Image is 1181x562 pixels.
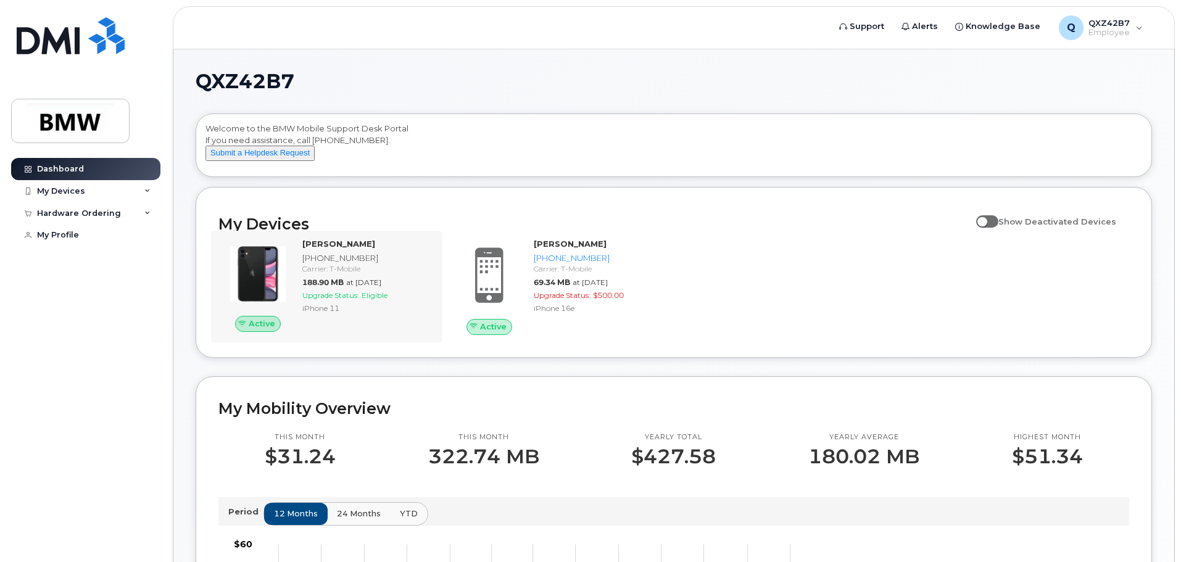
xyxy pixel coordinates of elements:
[228,506,263,518] p: Period
[534,263,661,274] div: Carrier: T-Mobile
[631,445,716,468] p: $427.58
[234,539,252,550] tspan: $60
[1127,508,1172,553] iframe: Messenger Launcher
[534,239,607,249] strong: [PERSON_NAME]
[428,432,539,442] p: This month
[337,508,381,519] span: 24 months
[808,445,919,468] p: 180.02 MB
[534,291,590,300] span: Upgrade Status:
[302,239,375,249] strong: [PERSON_NAME]
[302,263,430,274] div: Carrier: T-Mobile
[400,508,418,519] span: YTD
[534,303,661,313] div: iPhone 16e
[302,303,430,313] div: iPhone 11
[976,210,986,220] input: Show Deactivated Devices
[346,278,381,287] span: at [DATE]
[205,123,1142,172] div: Welcome to the BMW Mobile Support Desk Portal If you need assistance, call [PHONE_NUMBER].
[205,147,315,157] a: Submit a Helpdesk Request
[196,72,294,91] span: QXZ42B7
[218,399,1129,418] h2: My Mobility Overview
[218,215,970,233] h2: My Devices
[205,146,315,161] button: Submit a Helpdesk Request
[480,321,507,333] span: Active
[808,432,919,442] p: Yearly average
[450,238,666,334] a: Active[PERSON_NAME][PHONE_NUMBER]Carrier: T-Mobile69.34 MBat [DATE]Upgrade Status:$500.00iPhone 16e
[302,291,359,300] span: Upgrade Status:
[534,252,661,264] div: [PHONE_NUMBER]
[302,278,344,287] span: 188.90 MB
[428,445,539,468] p: 322.74 MB
[302,252,430,264] div: [PHONE_NUMBER]
[631,432,716,442] p: Yearly total
[1012,432,1083,442] p: Highest month
[218,238,435,332] a: Active[PERSON_NAME][PHONE_NUMBER]Carrier: T-Mobile188.90 MBat [DATE]Upgrade Status:EligibleiPhone 11
[265,432,336,442] p: This month
[573,278,608,287] span: at [DATE]
[265,445,336,468] p: $31.24
[534,278,570,287] span: 69.34 MB
[1012,445,1083,468] p: $51.34
[593,291,624,300] span: $500.00
[362,291,387,300] span: Eligible
[249,318,275,329] span: Active
[998,217,1116,226] span: Show Deactivated Devices
[228,244,288,304] img: iPhone_11.jpg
